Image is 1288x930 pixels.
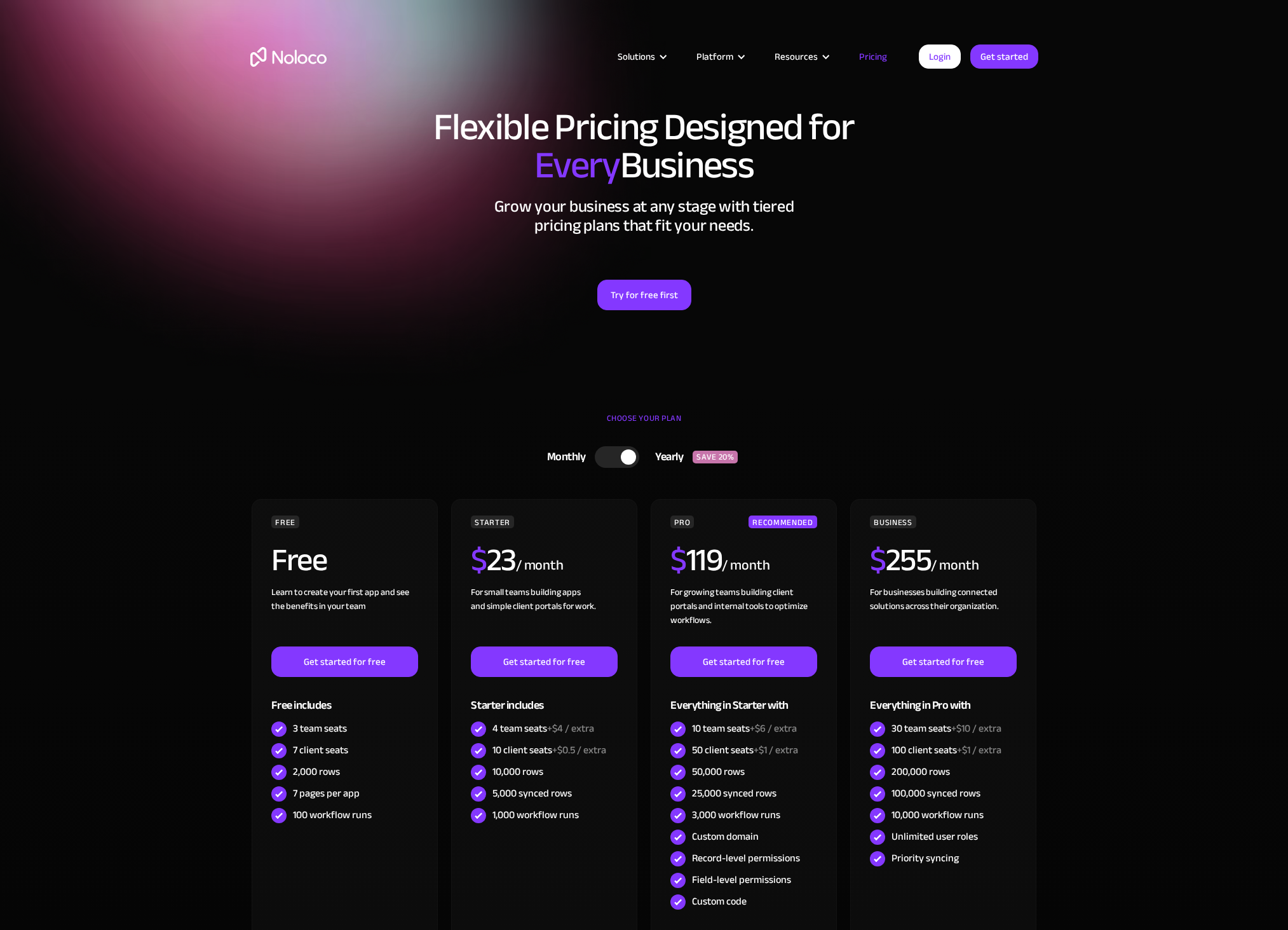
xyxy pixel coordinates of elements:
[692,894,747,908] div: Custom code
[692,743,798,757] div: 50 client seats
[670,530,686,590] span: $
[870,585,1016,646] div: For businesses building connected solutions across their organization. ‍
[547,719,594,738] span: +$4 / extra
[250,409,1038,441] div: CHOOSE YOUR PLAN
[471,530,487,590] span: $
[670,516,694,528] div: PRO
[870,544,931,576] h2: 255
[891,830,978,844] div: Unlimited user roles
[692,830,759,844] div: Custom domain
[471,585,617,646] div: For small teams building apps and simple client portals for work. ‍
[692,721,797,735] div: 10 team seats
[271,544,327,576] h2: Free
[891,765,950,779] div: 200,000 rows
[492,808,579,822] div: 1,000 workflow runs
[891,721,1001,735] div: 30 team seats
[618,48,655,65] div: Solutions
[692,851,800,865] div: Record-level permissions
[271,516,299,528] div: FREE
[692,873,791,887] div: Field-level permissions
[970,44,1038,69] a: Get started
[271,585,417,646] div: Learn to create your first app and see the benefits in your team ‍
[471,646,617,677] a: Get started for free
[957,741,1001,760] span: +$1 / extra
[670,544,722,576] h2: 119
[602,48,681,65] div: Solutions
[759,48,843,65] div: Resources
[951,719,1001,738] span: +$10 / extra
[597,280,691,310] a: Try for free first
[250,108,1038,184] h1: Flexible Pricing Designed for Business
[293,808,372,822] div: 100 workflow runs
[670,646,817,677] a: Get started for free
[891,851,959,865] div: Priority syncing
[696,48,733,65] div: Platform
[891,808,984,822] div: 10,000 workflow runs
[693,451,738,463] div: SAVE 20%
[534,130,620,201] span: Every
[471,544,516,576] h2: 23
[492,721,594,735] div: 4 team seats
[492,743,606,757] div: 10 client seats
[552,741,606,760] span: +$0.5 / extra
[250,197,1038,235] h2: Grow your business at any stage with tiered pricing plans that fit your needs.
[692,786,776,800] div: 25,000 synced rows
[670,585,817,646] div: For growing teams building client portals and internal tools to optimize workflows.
[754,741,798,760] span: +$1 / extra
[750,719,797,738] span: +$6 / extra
[492,786,572,800] div: 5,000 synced rows
[639,448,693,467] div: Yearly
[271,646,417,677] a: Get started for free
[681,48,759,65] div: Platform
[870,530,886,590] span: $
[692,808,780,822] div: 3,000 workflow runs
[843,48,903,65] a: Pricing
[749,516,817,528] div: RECOMMENDED
[471,677,617,718] div: Starter includes
[516,556,564,576] div: / month
[670,677,817,718] div: Everything in Starter with
[492,765,543,779] div: 10,000 rows
[891,743,1001,757] div: 100 client seats
[891,786,980,800] div: 100,000 synced rows
[293,786,360,800] div: 7 pages per app
[775,48,818,65] div: Resources
[271,677,417,718] div: Free includes
[692,765,745,779] div: 50,000 rows
[531,448,595,467] div: Monthly
[870,677,1016,718] div: Everything in Pro with
[919,44,961,69] a: Login
[293,721,347,735] div: 3 team seats
[471,516,513,528] div: STARTER
[931,556,979,576] div: / month
[293,765,340,779] div: 2,000 rows
[250,47,327,67] a: home
[870,646,1016,677] a: Get started for free
[870,516,916,528] div: BUSINESS
[722,556,769,576] div: / month
[293,743,348,757] div: 7 client seats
